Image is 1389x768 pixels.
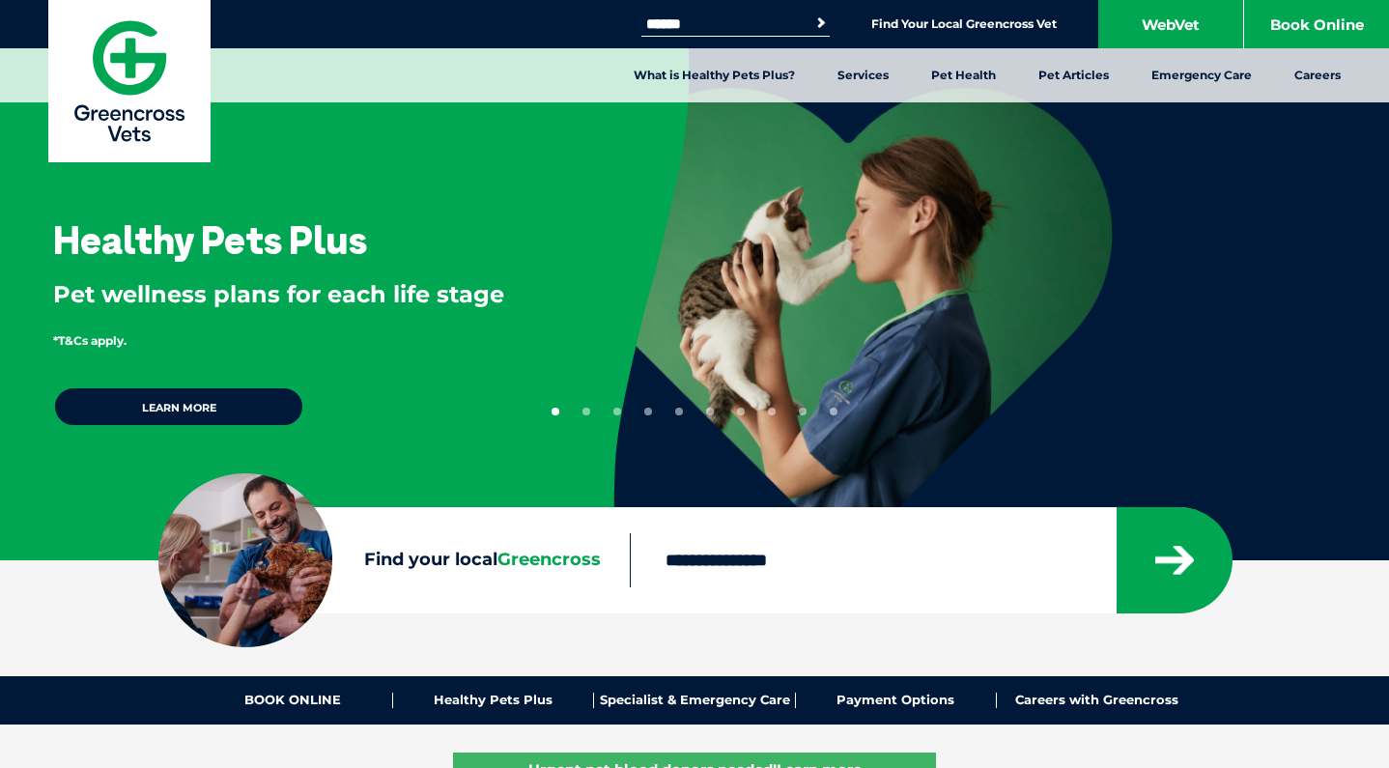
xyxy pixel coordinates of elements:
button: 8 of 10 [768,408,776,415]
p: Pet wellness plans for each life stage [53,278,551,311]
a: BOOK ONLINE [192,693,393,708]
span: *T&Cs apply. [53,333,127,348]
span: Greencross [497,549,601,570]
button: 1 of 10 [552,408,559,415]
a: Payment Options [796,693,997,708]
button: 4 of 10 [644,408,652,415]
h3: Healthy Pets Plus [53,220,367,259]
button: 6 of 10 [706,408,714,415]
a: Pet Health [910,48,1017,102]
a: Specialist & Emergency Care [594,693,795,708]
a: Find Your Local Greencross Vet [871,16,1057,32]
label: Find your local [158,546,630,575]
a: Careers [1273,48,1362,102]
button: 9 of 10 [799,408,807,415]
a: Healthy Pets Plus [393,693,594,708]
a: Services [816,48,910,102]
button: 2 of 10 [582,408,590,415]
button: 3 of 10 [613,408,621,415]
a: What is Healthy Pets Plus? [612,48,816,102]
button: 7 of 10 [737,408,745,415]
a: Learn more [53,386,304,427]
button: Search [811,14,831,33]
button: 5 of 10 [675,408,683,415]
a: Careers with Greencross [997,693,1197,708]
a: Emergency Care [1130,48,1273,102]
a: Pet Articles [1017,48,1130,102]
button: 10 of 10 [830,408,837,415]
